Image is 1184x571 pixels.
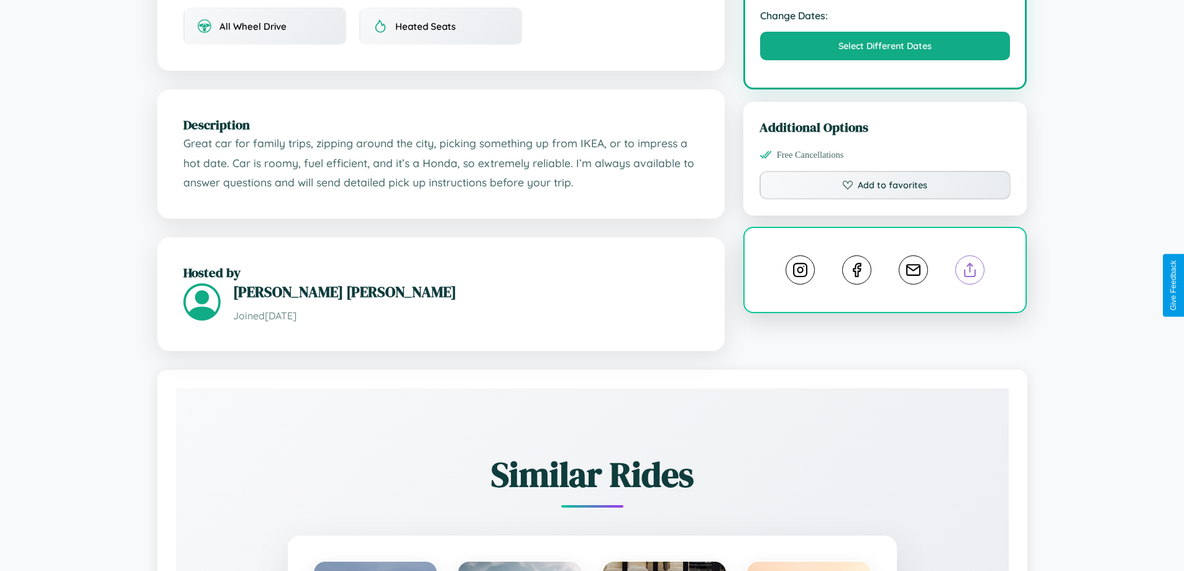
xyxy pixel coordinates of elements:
button: Add to favorites [760,171,1011,199]
h3: [PERSON_NAME] [PERSON_NAME] [233,281,699,302]
span: Heated Seats [395,21,456,32]
button: Select Different Dates [760,32,1011,60]
strong: Change Dates: [760,9,1011,22]
div: Give Feedback [1169,260,1178,311]
h2: Hosted by [183,263,699,281]
p: Great car for family trips, zipping around the city, picking something up from IKEA, or to impres... [183,134,699,193]
span: All Wheel Drive [219,21,287,32]
h2: Description [183,116,699,134]
p: Joined [DATE] [233,307,699,325]
span: Free Cancellations [777,150,844,160]
h2: Similar Rides [219,450,965,498]
h3: Additional Options [760,118,1011,136]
